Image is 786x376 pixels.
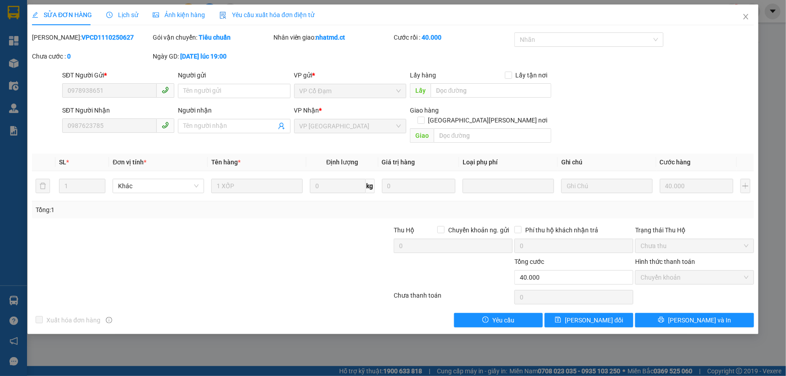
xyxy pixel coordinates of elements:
span: Tổng cước [514,258,544,265]
span: [PERSON_NAME] và In [668,315,731,325]
div: Người nhận [178,105,290,115]
span: info-circle [106,317,112,323]
span: Lấy hàng [410,72,436,79]
label: Hình thức thanh toán [635,258,695,265]
th: Ghi chú [558,154,656,171]
b: nhatmd.ct [316,34,345,41]
button: save[PERSON_NAME] đổi [545,313,633,327]
span: user-add [278,122,285,130]
button: printer[PERSON_NAME] và In [635,313,754,327]
div: Ngày GD: [153,51,272,61]
b: [DATE] lúc 19:00 [180,53,227,60]
input: Dọc đường [431,83,551,98]
span: phone [162,122,169,129]
span: phone [162,86,169,94]
span: Yêu cầu xuất hóa đơn điện tử [219,11,314,18]
b: Tiêu chuẩn [199,34,231,41]
div: Tổng: 1 [36,205,304,215]
span: Chưa thu [641,239,749,253]
span: SL [59,159,66,166]
div: VP gửi [294,70,406,80]
div: Người gửi [178,70,290,80]
div: Gói vận chuyển: [153,32,272,42]
th: Loại phụ phí [459,154,558,171]
span: Chuyển khoản [641,271,749,284]
span: Lấy [410,83,431,98]
span: Tên hàng [211,159,241,166]
span: close [742,13,750,20]
span: kg [366,179,375,193]
span: picture [153,12,159,18]
input: 0 [382,179,455,193]
b: 40.000 [422,34,441,41]
span: [PERSON_NAME] đổi [565,315,623,325]
button: plus [741,179,750,193]
div: SĐT Người Gửi [62,70,174,80]
span: clock-circle [106,12,113,18]
span: Lịch sử [106,11,138,18]
span: Yêu cầu [492,315,514,325]
div: SĐT Người Nhận [62,105,174,115]
input: Ghi Chú [561,179,653,193]
div: Trạng thái Thu Hộ [635,225,754,235]
span: Định lượng [326,159,358,166]
span: Cước hàng [660,159,691,166]
span: SỬA ĐƠN HÀNG [32,11,92,18]
span: printer [658,317,664,324]
div: Nhân viên giao: [273,32,392,42]
span: save [555,317,561,324]
input: 0 [660,179,733,193]
button: exclamation-circleYêu cầu [454,313,543,327]
div: Cước rồi : [394,32,513,42]
span: Xuất hóa đơn hàng [43,315,104,325]
span: edit [32,12,38,18]
button: delete [36,179,50,193]
input: VD: Bàn, Ghế [211,179,303,193]
span: VP Cổ Đạm [300,84,401,98]
div: Chưa cước : [32,51,151,61]
img: icon [219,12,227,19]
span: Đơn vị tính [113,159,146,166]
b: VPCD1110250627 [82,34,134,41]
span: Thu Hộ [394,227,414,234]
button: Close [733,5,759,30]
span: exclamation-circle [482,317,489,324]
span: Giá trị hàng [382,159,415,166]
div: [PERSON_NAME]: [32,32,151,42]
span: VP Nhận [294,107,319,114]
span: Ảnh kiện hàng [153,11,205,18]
span: Giao [410,128,434,143]
span: VP Mỹ Đình [300,119,401,133]
span: Phí thu hộ khách nhận trả [522,225,602,235]
span: Chuyển khoản ng. gửi [445,225,513,235]
span: Khác [118,179,199,193]
b: 0 [67,53,71,60]
div: Chưa thanh toán [393,290,514,306]
span: Giao hàng [410,107,439,114]
input: Dọc đường [434,128,551,143]
span: Lấy tận nơi [512,70,551,80]
span: [GEOGRAPHIC_DATA][PERSON_NAME] nơi [425,115,551,125]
